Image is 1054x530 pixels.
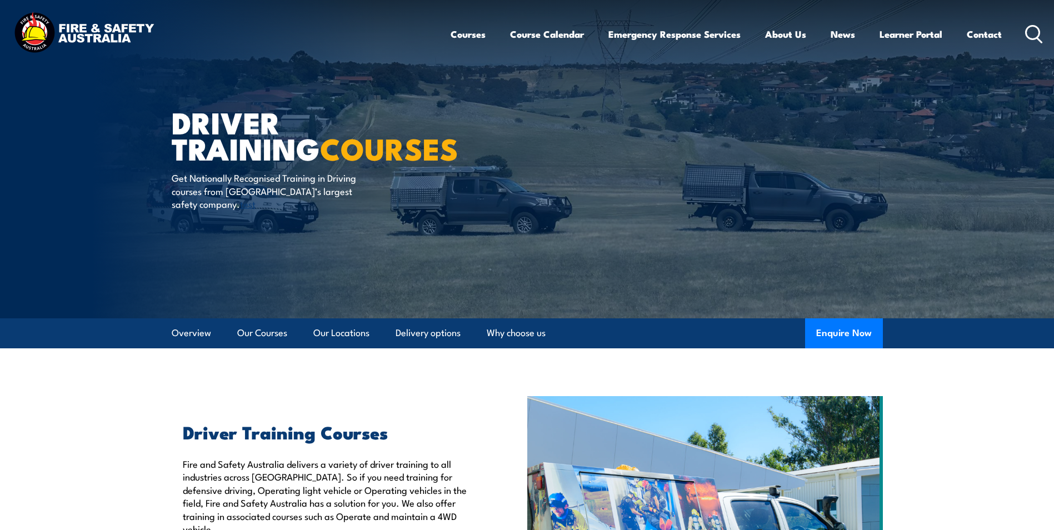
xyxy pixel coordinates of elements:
a: Why choose us [487,318,546,348]
h1: Driver Training [172,109,446,161]
a: About Us [765,19,806,49]
a: Course Calendar [510,19,584,49]
a: test [240,197,256,210]
a: Overview [172,318,211,348]
a: Courses [451,19,486,49]
a: Our Locations [313,318,369,348]
h2: Driver Training Courses [183,424,476,439]
strong: COURSES [320,124,458,171]
a: Delivery options [396,318,461,348]
a: Contact [967,19,1002,49]
p: Get Nationally Recognised Training in Driving courses from [GEOGRAPHIC_DATA]’s largest safety com... [172,171,374,210]
button: Enquire Now [805,318,883,348]
a: Emergency Response Services [608,19,741,49]
a: News [831,19,855,49]
a: Learner Portal [880,19,942,49]
a: Our Courses [237,318,287,348]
